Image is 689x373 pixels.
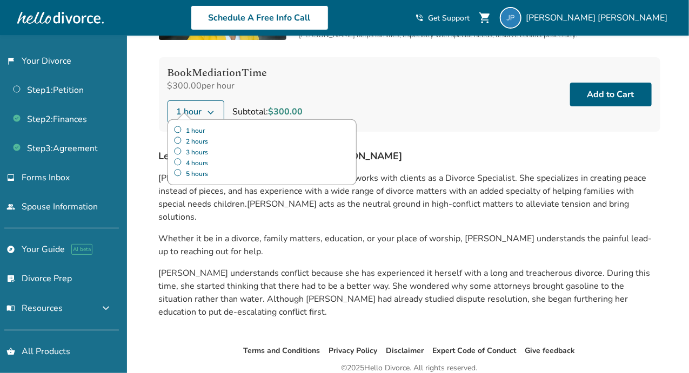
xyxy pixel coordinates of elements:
a: Privacy Policy [329,345,378,356]
a: Schedule A Free Info Call [191,5,329,30]
span: [PERSON_NAME] understands conflict because she has experienced it herself with a long and treache... [159,267,651,318]
a: Terms and Conditions [244,345,320,356]
span: list_alt_check [6,274,15,283]
span: AI beta [71,244,92,255]
span: people [6,202,15,211]
span: Whether it be in a divorce, family matters, education, or your place of worship, [PERSON_NAME] un... [159,233,652,257]
h4: Book Mediation Time [168,66,303,80]
span: $300.00 [269,106,303,118]
h4: Learn More About [PERSON_NAME] [PERSON_NAME] [159,149,660,163]
span: inbox [6,173,15,182]
span: [PERSON_NAME] [PERSON_NAME] [526,12,672,24]
span: Forms Inbox [22,172,70,184]
button: Add to Cart [570,83,652,106]
span: explore [6,245,15,254]
p: [PERSON_NAME] acts as the neutral ground in high-conflict matters to alleviate tension and bring ... [159,172,660,223]
label: 1 hour [173,125,351,136]
label: 3 hours [173,147,351,158]
span: phone_in_talk [415,13,424,22]
span: menu_book [6,304,15,313]
span: expand_more [99,302,112,315]
a: phone_in_talkGet Support [415,13,470,23]
span: Get Support [428,13,470,23]
label: 5 hours [173,168,351,179]
span: flag_2 [6,57,15,65]
span: 1 hour [177,105,202,118]
label: 4 hours [173,158,351,168]
span: shopping_cart [478,11,491,24]
label: 2 hours [173,136,351,147]
li: Disclaimer [386,344,424,357]
span: Resources [6,302,63,314]
iframe: Chat Widget [635,321,689,373]
span: [PERSON_NAME] is a Hello Divorce mediator and works with clients as a Divorce Specialist. She spe... [159,172,647,210]
div: $300.00 per hour [168,80,303,92]
span: shopping_basket [6,347,15,356]
div: Subtotal: [233,105,303,118]
a: Expert Code of Conduct [433,345,517,356]
button: 1 hour [168,100,224,123]
img: jp2022@hotmail.com [500,7,521,29]
li: Give feedback [525,344,576,357]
